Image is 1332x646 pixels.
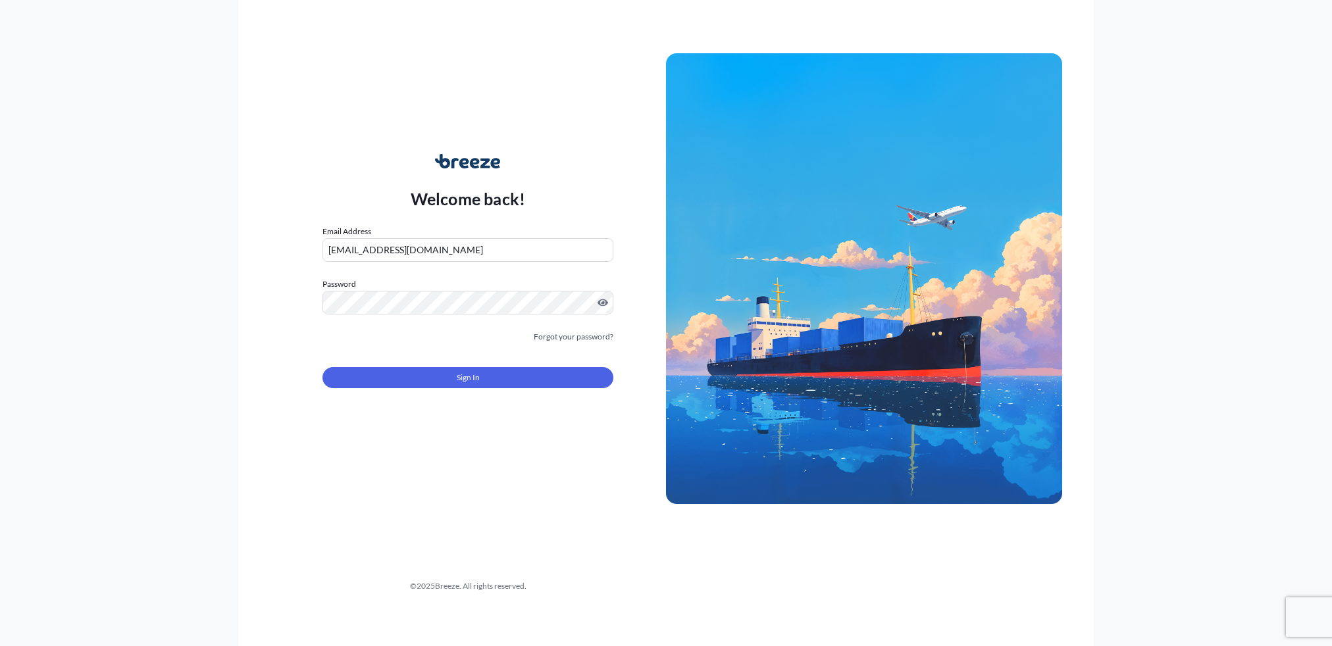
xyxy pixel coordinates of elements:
[270,580,666,593] div: © 2025 Breeze. All rights reserved.
[598,297,608,308] button: Show password
[411,188,526,209] p: Welcome back!
[534,330,613,343] a: Forgot your password?
[322,238,613,262] input: example@gmail.com
[666,53,1062,503] img: Ship illustration
[322,278,613,291] label: Password
[322,225,371,238] label: Email Address
[322,367,613,388] button: Sign In
[457,371,480,384] span: Sign In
